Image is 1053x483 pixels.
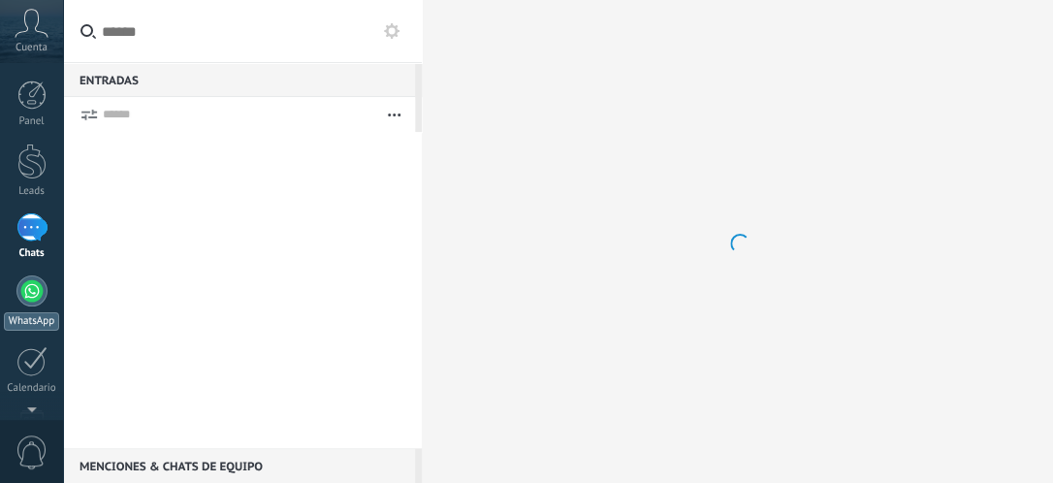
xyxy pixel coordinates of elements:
[63,62,415,97] div: Entradas
[16,42,48,54] span: Cuenta
[4,115,60,128] div: Panel
[63,448,415,483] div: Menciones & Chats de equipo
[4,312,59,331] div: WhatsApp
[373,97,415,132] button: Más
[4,247,60,260] div: Chats
[4,185,60,198] div: Leads
[4,382,60,395] div: Calendario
